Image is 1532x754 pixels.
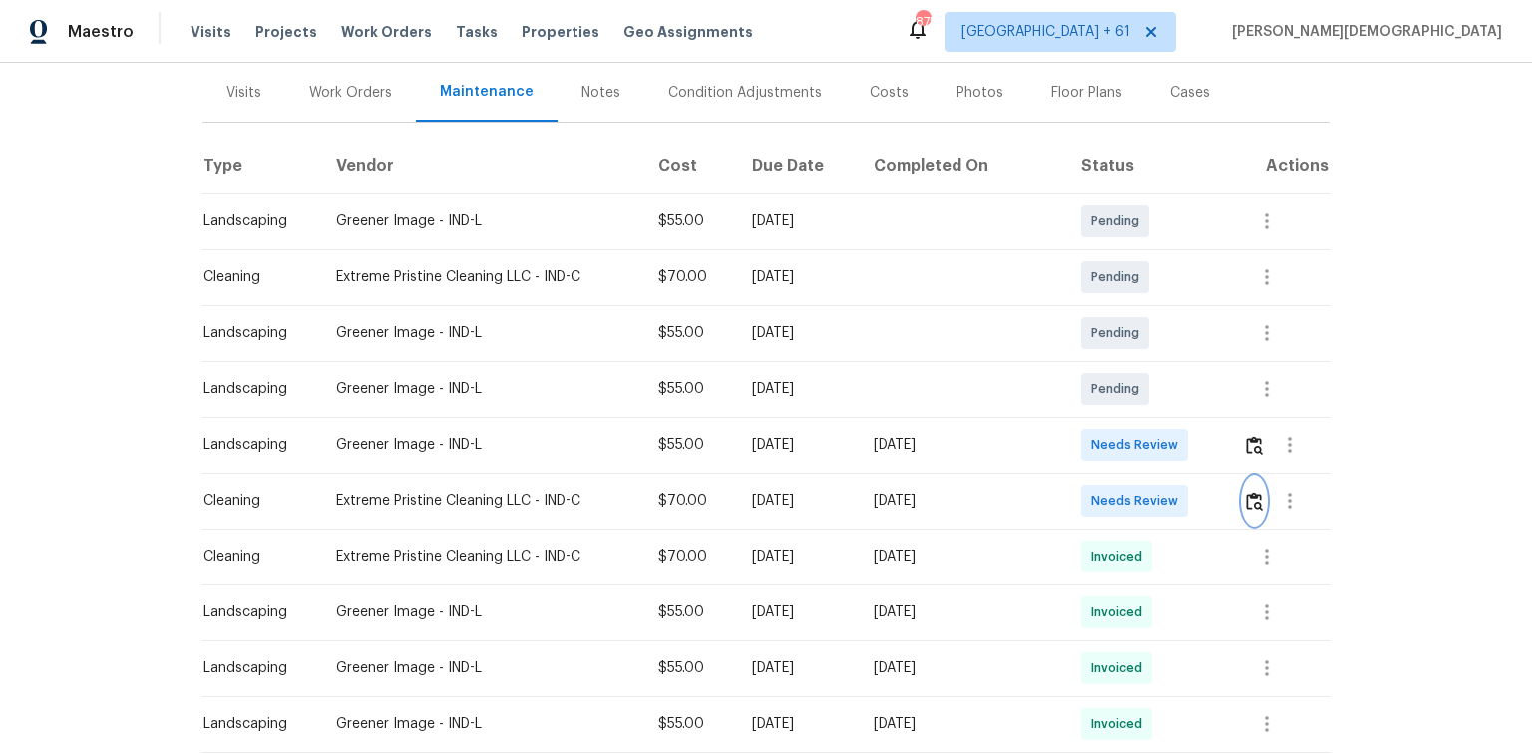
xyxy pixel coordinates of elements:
[1091,602,1150,622] span: Invoiced
[336,379,626,399] div: Greener Image - IND-L
[336,547,626,566] div: Extreme Pristine Cleaning LLC - IND-C
[752,379,841,399] div: [DATE]
[522,22,599,42] span: Properties
[320,138,642,193] th: Vendor
[874,491,1050,511] div: [DATE]
[336,658,626,678] div: Greener Image - IND-L
[658,323,720,343] div: $55.00
[203,435,304,455] div: Landscaping
[658,211,720,231] div: $55.00
[226,83,261,103] div: Visits
[1227,138,1330,193] th: Actions
[1091,491,1186,511] span: Needs Review
[203,547,304,566] div: Cleaning
[957,83,1003,103] div: Photos
[874,602,1050,622] div: [DATE]
[336,211,626,231] div: Greener Image - IND-L
[752,602,841,622] div: [DATE]
[1170,83,1210,103] div: Cases
[336,602,626,622] div: Greener Image - IND-L
[336,435,626,455] div: Greener Image - IND-L
[203,267,304,287] div: Cleaning
[668,83,822,103] div: Condition Adjustments
[1243,477,1266,525] button: Review Icon
[658,602,720,622] div: $55.00
[752,267,841,287] div: [DATE]
[623,22,753,42] span: Geo Assignments
[1091,379,1147,399] span: Pending
[752,211,841,231] div: [DATE]
[255,22,317,42] span: Projects
[68,22,134,42] span: Maestro
[203,211,304,231] div: Landscaping
[736,138,857,193] th: Due Date
[1051,83,1122,103] div: Floor Plans
[1246,436,1263,455] img: Review Icon
[456,25,498,39] span: Tasks
[658,267,720,287] div: $70.00
[203,658,304,678] div: Landscaping
[440,82,534,102] div: Maintenance
[752,435,841,455] div: [DATE]
[1243,421,1266,469] button: Review Icon
[874,435,1050,455] div: [DATE]
[858,138,1066,193] th: Completed On
[874,658,1050,678] div: [DATE]
[916,12,930,32] div: 875
[191,22,231,42] span: Visits
[203,323,304,343] div: Landscaping
[1091,435,1186,455] span: Needs Review
[961,22,1130,42] span: [GEOGRAPHIC_DATA] + 61
[752,658,841,678] div: [DATE]
[202,138,320,193] th: Type
[1224,22,1502,42] span: [PERSON_NAME][DEMOGRAPHIC_DATA]
[203,602,304,622] div: Landscaping
[658,491,720,511] div: $70.00
[1246,492,1263,511] img: Review Icon
[203,491,304,511] div: Cleaning
[1091,211,1147,231] span: Pending
[336,267,626,287] div: Extreme Pristine Cleaning LLC - IND-C
[203,379,304,399] div: Landscaping
[870,83,909,103] div: Costs
[658,379,720,399] div: $55.00
[752,323,841,343] div: [DATE]
[1091,714,1150,734] span: Invoiced
[658,435,720,455] div: $55.00
[642,138,736,193] th: Cost
[336,714,626,734] div: Greener Image - IND-L
[1091,658,1150,678] span: Invoiced
[1091,547,1150,566] span: Invoiced
[874,714,1050,734] div: [DATE]
[874,547,1050,566] div: [DATE]
[336,323,626,343] div: Greener Image - IND-L
[658,547,720,566] div: $70.00
[309,83,392,103] div: Work Orders
[1091,267,1147,287] span: Pending
[341,22,432,42] span: Work Orders
[752,491,841,511] div: [DATE]
[1065,138,1227,193] th: Status
[203,714,304,734] div: Landscaping
[752,547,841,566] div: [DATE]
[336,491,626,511] div: Extreme Pristine Cleaning LLC - IND-C
[658,714,720,734] div: $55.00
[752,714,841,734] div: [DATE]
[658,658,720,678] div: $55.00
[581,83,620,103] div: Notes
[1091,323,1147,343] span: Pending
